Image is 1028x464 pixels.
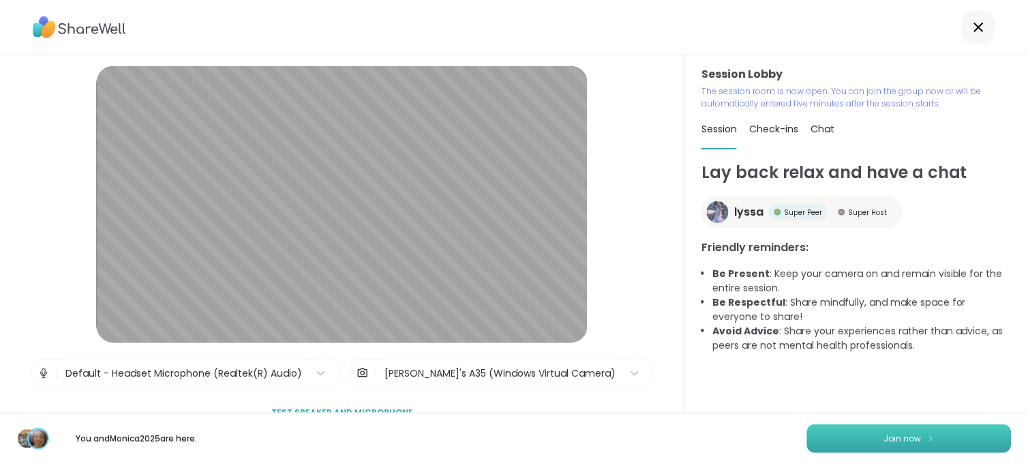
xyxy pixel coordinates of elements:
p: You and Monica2025 are here. [60,433,213,445]
h1: Lay back relax and have a chat [701,160,1012,185]
img: lyssa [707,201,729,223]
span: Join now [884,433,922,445]
p: The session room is now open. You can join the group now or will be automatically entered five mi... [701,85,1012,110]
b: Avoid Advice [712,324,779,338]
span: Session [701,122,737,136]
span: Check-ins [749,122,798,136]
div: [PERSON_NAME]'s A35 (Windows Virtual Camera) [384,366,616,381]
span: Chat [811,122,834,136]
b: Be Respectful [712,295,785,309]
button: Join now [807,424,1012,453]
img: Super Peer [774,209,781,216]
li: : Share mindfully, and make space for everyone to share! [712,295,1012,324]
li: : Share your experiences rather than advice, as peers are not mental health professionals. [712,324,1012,353]
li: : Keep your camera on and remain visible for the entire session. [712,267,1012,295]
span: | [374,360,378,387]
h3: Session Lobby [701,66,1012,83]
span: lyssa [734,204,764,220]
a: lyssalyssaSuper PeerSuper PeerSuper HostSuper Host [701,196,903,229]
img: ShareWell Logo [33,12,126,43]
img: ShareWell Logomark [927,435,935,442]
span: | [55,360,59,387]
span: Super Host [848,207,887,218]
span: Test speaker and microphone [271,407,413,419]
button: Test speaker and microphone [266,398,419,427]
b: Be Present [712,267,770,280]
div: Default - Headset Microphone (Realtek(R) Audio) [65,366,302,381]
img: Microphone [37,360,50,387]
span: Super Peer [784,207,822,218]
img: Super Host [838,209,845,216]
img: Steven6560 [18,429,37,448]
img: Monica2025 [29,429,48,448]
h3: Friendly reminders: [701,240,1012,256]
img: Camera [357,360,369,387]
